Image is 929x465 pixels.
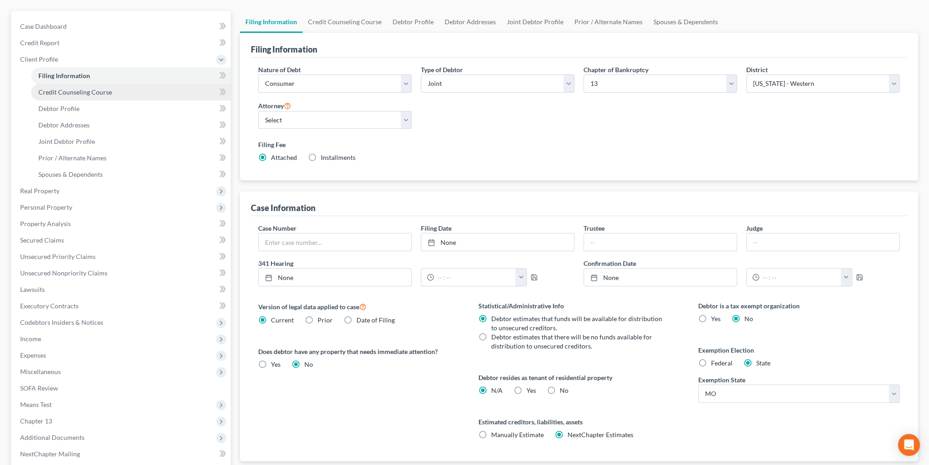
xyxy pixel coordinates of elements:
[747,233,899,251] input: --
[258,140,900,149] label: Filing Fee
[31,68,231,84] a: Filing Information
[13,265,231,281] a: Unsecured Nonpriority Claims
[38,121,90,129] span: Debtor Addresses
[258,223,297,233] label: Case Number
[31,100,231,117] a: Debtor Profile
[491,431,544,439] span: Manually Estimate
[20,39,59,47] span: Credit Report
[31,133,231,150] a: Joint Debtor Profile
[356,316,395,324] span: Date of Filing
[38,105,80,112] span: Debtor Profile
[13,232,231,248] a: Secured Claims
[259,269,411,286] a: None
[240,11,303,33] a: Filing Information
[387,11,439,33] a: Debtor Profile
[303,11,387,33] a: Credit Counseling Course
[698,375,745,385] label: Exemption State
[20,368,61,375] span: Miscellaneous
[31,117,231,133] a: Debtor Addresses
[20,55,58,63] span: Client Profile
[20,285,45,293] span: Lawsuits
[491,315,662,332] span: Debtor estimates that funds will be available for distribution to unsecured creditors.
[38,88,112,96] span: Credit Counseling Course
[20,351,46,359] span: Expenses
[20,269,107,277] span: Unsecured Nonpriority Claims
[271,360,281,368] span: Yes
[439,11,501,33] a: Debtor Addresses
[13,35,231,51] a: Credit Report
[478,373,680,382] label: Debtor resides as tenant of residential property
[251,202,315,213] div: Case Information
[569,11,648,33] a: Prior / Alternate Names
[13,446,231,462] a: NextChapter Mailing
[491,386,503,394] span: N/A
[756,359,770,367] span: State
[13,380,231,396] a: SOFA Review
[251,44,317,55] div: Filing Information
[13,216,231,232] a: Property Analysis
[20,220,71,227] span: Property Analysis
[584,65,648,74] label: Chapter of Bankruptcy
[584,233,737,251] input: --
[746,223,763,233] label: Judge
[648,11,723,33] a: Spouses & Dependents
[579,259,904,268] label: Confirmation Date
[38,137,95,145] span: Joint Debtor Profile
[258,65,301,74] label: Nature of Debt
[744,315,753,322] span: No
[31,84,231,100] a: Credit Counseling Course
[20,401,52,408] span: Means Test
[271,316,294,324] span: Current
[38,72,90,79] span: Filing Information
[421,223,451,233] label: Filing Date
[31,150,231,166] a: Prior / Alternate Names
[13,248,231,265] a: Unsecured Priority Claims
[321,153,356,161] span: Installments
[20,203,72,211] span: Personal Property
[20,417,52,425] span: Chapter 13
[20,187,59,195] span: Real Property
[478,417,680,427] label: Estimated creditors, liabilities, assets
[434,269,516,286] input: -- : --
[258,347,460,356] label: Does debtor have any property that needs immediate attention?
[898,434,920,456] div: Open Intercom Messenger
[584,223,605,233] label: Trustee
[13,298,231,314] a: Executory Contracts
[38,154,106,162] span: Prior / Alternate Names
[698,345,900,355] label: Exemption Election
[20,384,58,392] span: SOFA Review
[501,11,569,33] a: Joint Debtor Profile
[20,335,41,343] span: Income
[271,153,297,161] span: Attached
[259,233,411,251] input: Enter case number...
[20,253,96,260] span: Unsecured Priority Claims
[20,236,64,244] span: Secured Claims
[421,233,574,251] a: None
[318,316,333,324] span: Prior
[258,100,291,111] label: Attorney
[20,433,85,441] span: Additional Documents
[20,318,103,326] span: Codebtors Insiders & Notices
[478,301,680,311] label: Statistical/Administrative Info
[746,65,768,74] label: District
[20,302,79,310] span: Executory Contracts
[759,269,841,286] input: -- : --
[31,166,231,183] a: Spouses & Dependents
[584,269,737,286] a: None
[421,65,463,74] label: Type of Debtor
[560,386,568,394] span: No
[258,301,460,312] label: Version of legal data applied to case
[13,281,231,298] a: Lawsuits
[526,386,536,394] span: Yes
[38,170,103,178] span: Spouses & Dependents
[711,315,721,322] span: Yes
[304,360,313,368] span: No
[568,431,633,439] span: NextChapter Estimates
[254,259,579,268] label: 341 Hearing
[711,359,733,367] span: Federal
[491,333,652,350] span: Debtor estimates that there will be no funds available for distribution to unsecured creditors.
[13,18,231,35] a: Case Dashboard
[20,22,67,30] span: Case Dashboard
[698,301,900,311] label: Debtor is a tax exempt organization
[20,450,80,458] span: NextChapter Mailing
